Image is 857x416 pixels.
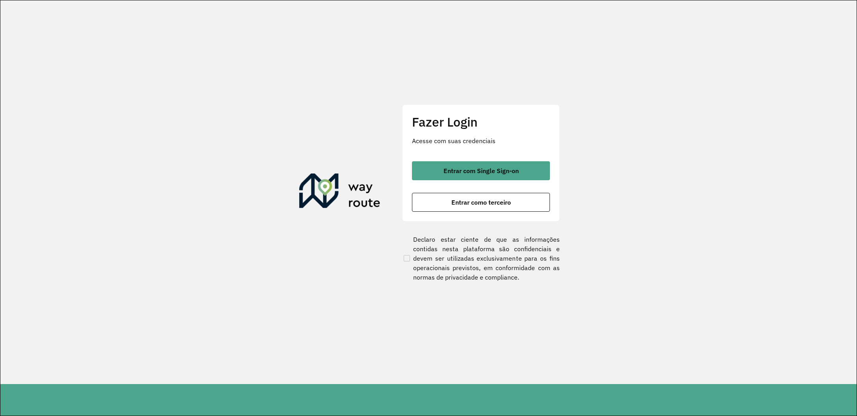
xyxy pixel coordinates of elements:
button: button [412,193,550,212]
label: Declaro estar ciente de que as informações contidas nesta plataforma são confidenciais e devem se... [402,235,560,282]
span: Entrar com Single Sign-on [443,168,519,174]
span: Entrar como terceiro [451,199,511,205]
p: Acesse com suas credenciais [412,136,550,146]
button: button [412,161,550,180]
h2: Fazer Login [412,114,550,129]
img: Roteirizador AmbevTech [299,173,380,211]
